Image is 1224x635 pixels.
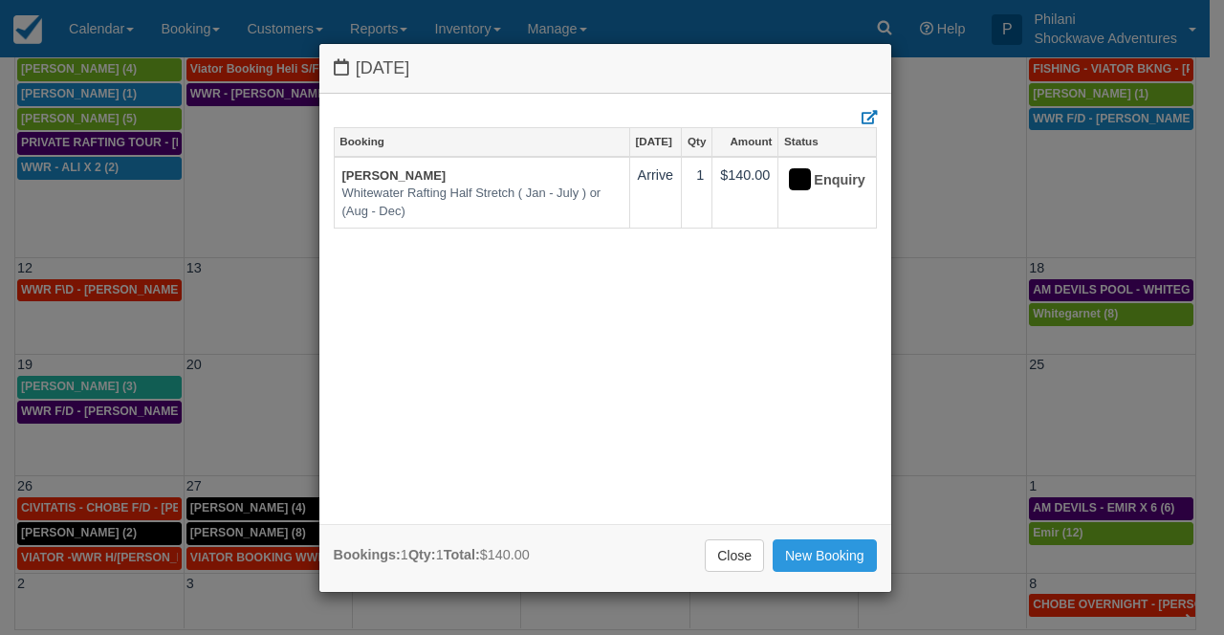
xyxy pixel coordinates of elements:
[682,157,712,229] td: 1
[334,545,530,565] div: 1 1 $140.00
[705,539,764,572] a: Close
[408,547,436,562] strong: Qty:
[629,157,682,229] td: Arrive
[334,58,877,78] h4: [DATE]
[342,168,447,183] a: [PERSON_NAME]
[630,128,682,155] a: [DATE]
[444,547,480,562] strong: Total:
[773,539,877,572] a: New Booking
[712,128,777,155] a: Amount
[334,547,401,562] strong: Bookings:
[682,128,711,155] a: Qty
[342,185,622,220] em: Whitewater Rafting Half Stretch ( Jan - July ) or (Aug - Dec)
[335,128,629,155] a: Booking
[712,157,778,229] td: $140.00
[778,128,875,155] a: Status
[786,165,851,196] div: Enquiry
